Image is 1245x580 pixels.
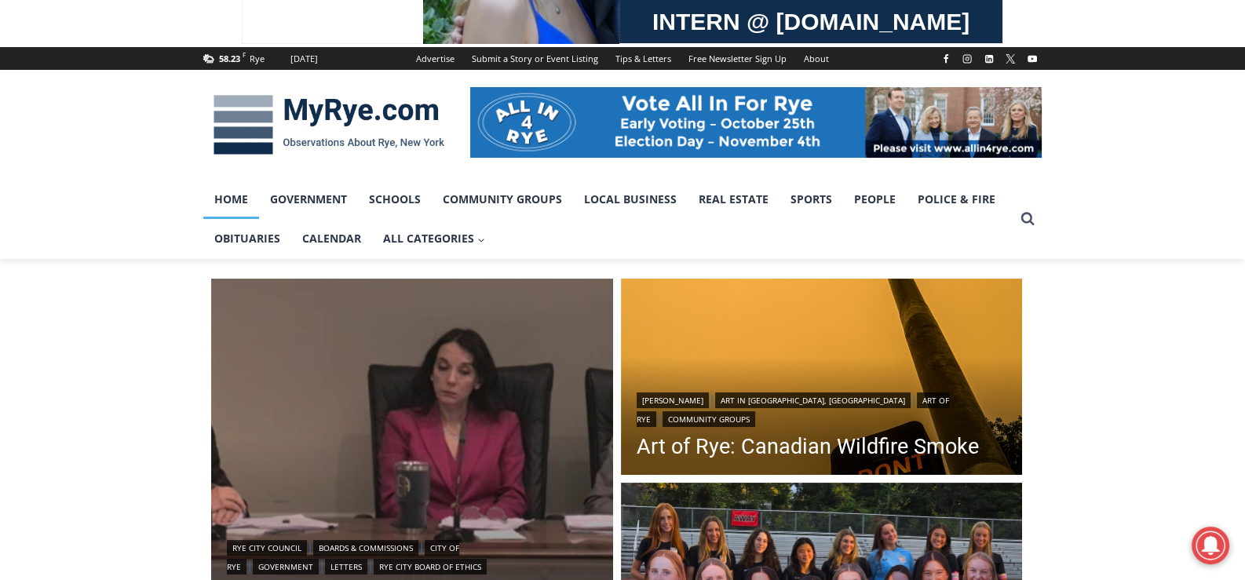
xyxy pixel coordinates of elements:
[372,219,496,258] button: Child menu of All Categories
[621,279,1023,480] img: [PHOTO: Canadian Wildfire Smoke. Few ventured out unmasked as the skies turned an eerie orange in...
[227,540,307,556] a: Rye City Council
[843,180,907,219] a: People
[358,180,432,219] a: Schools
[1023,49,1042,68] a: YouTube
[203,180,1013,259] nav: Primary Navigation
[203,219,291,258] a: Obituaries
[243,50,246,59] span: F
[325,559,367,575] a: Letters
[621,279,1023,480] a: Read More Art of Rye: Canadian Wildfire Smoke
[470,87,1042,158] img: All in for Rye
[680,47,795,70] a: Free Newsletter Sign Up
[637,389,1007,427] div: | | |
[432,180,573,219] a: Community Groups
[253,559,319,575] a: Government
[250,52,265,66] div: Rye
[795,47,838,70] a: About
[573,180,688,219] a: Local Business
[1001,49,1020,68] a: X
[411,156,728,192] span: Intern @ [DOMAIN_NAME]
[378,152,761,195] a: Intern @ [DOMAIN_NAME]
[374,559,487,575] a: Rye City Board of Ethics
[290,52,318,66] div: [DATE]
[907,180,1006,219] a: Police & Fire
[980,49,999,68] a: Linkedin
[407,47,838,70] nav: Secondary Navigation
[637,392,709,408] a: [PERSON_NAME]
[313,540,418,556] a: Boards & Commissions
[637,435,1007,458] a: Art of Rye: Canadian Wildfire Smoke
[715,392,911,408] a: Art in [GEOGRAPHIC_DATA], [GEOGRAPHIC_DATA]
[259,180,358,219] a: Government
[219,53,240,64] span: 58.23
[1013,205,1042,233] button: View Search Form
[779,180,843,219] a: Sports
[203,84,455,166] img: MyRye.com
[607,47,680,70] a: Tips & Letters
[291,219,372,258] a: Calendar
[407,47,463,70] a: Advertise
[688,180,779,219] a: Real Estate
[396,1,742,152] div: "[PERSON_NAME] and I covered the [DATE] Parade, which was a really eye opening experience as I ha...
[663,411,755,427] a: Community Groups
[227,537,597,575] div: | | | | |
[203,180,259,219] a: Home
[936,49,955,68] a: Facebook
[463,47,607,70] a: Submit a Story or Event Listing
[958,49,977,68] a: Instagram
